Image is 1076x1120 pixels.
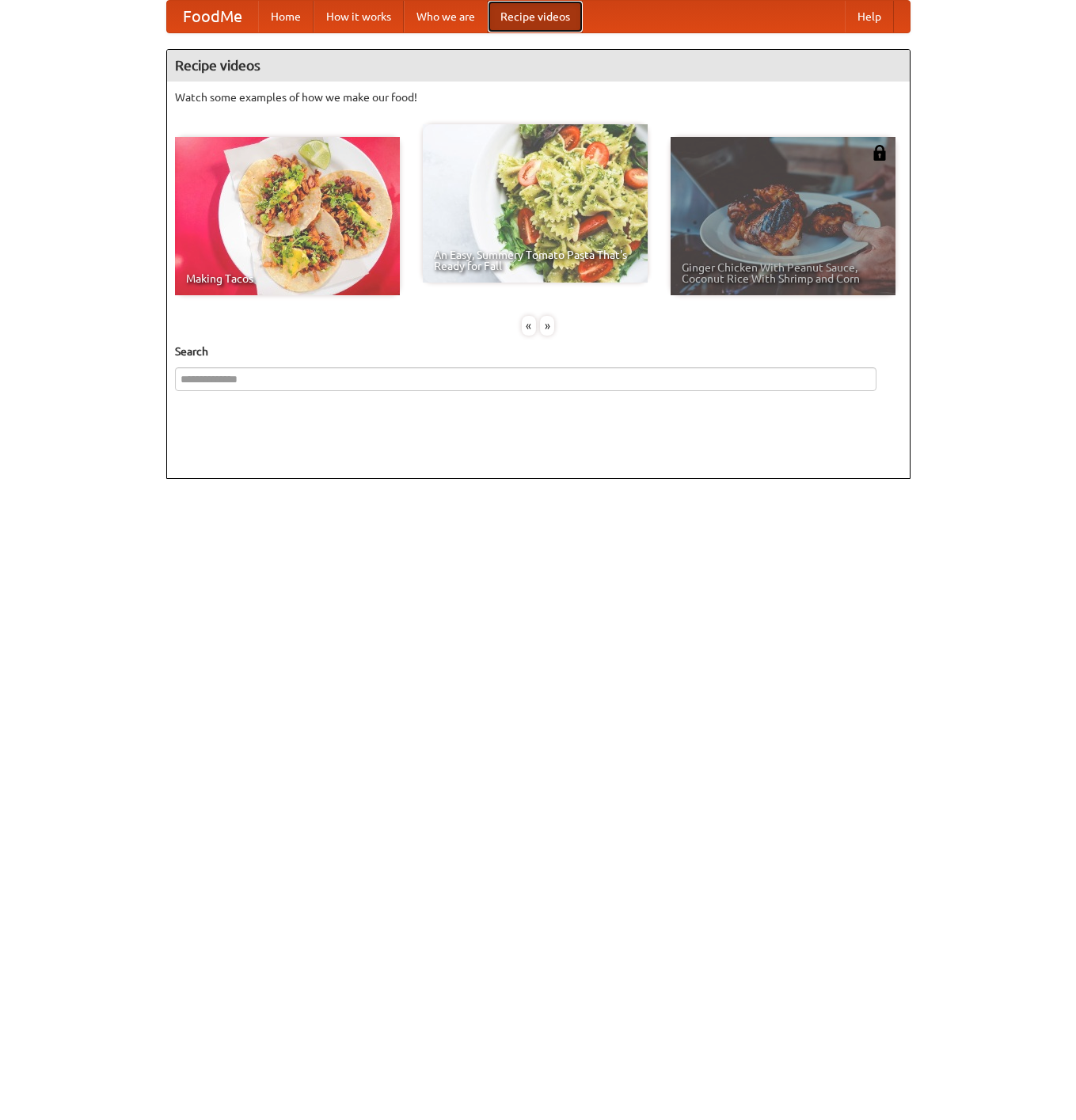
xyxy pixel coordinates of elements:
a: FoodMe [167,1,258,32]
span: An Easy, Summery Tomato Pasta That's Ready for Fall [434,249,637,271]
a: Making Tacos [175,137,400,295]
a: An Easy, Summery Tomato Pasta That's Ready for Fall [423,124,648,283]
a: Help [845,1,894,32]
span: Making Tacos [186,273,389,284]
a: How it works [314,1,404,32]
h4: Recipe videos [167,50,910,82]
a: Recipe videos [488,1,583,32]
div: « [522,316,536,336]
img: 483408.png [872,145,888,161]
p: Watch some examples of how we make our food! [175,89,902,105]
div: » [540,316,554,336]
h5: Search [175,344,902,359]
a: Who we are [404,1,488,32]
a: Home [258,1,314,32]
